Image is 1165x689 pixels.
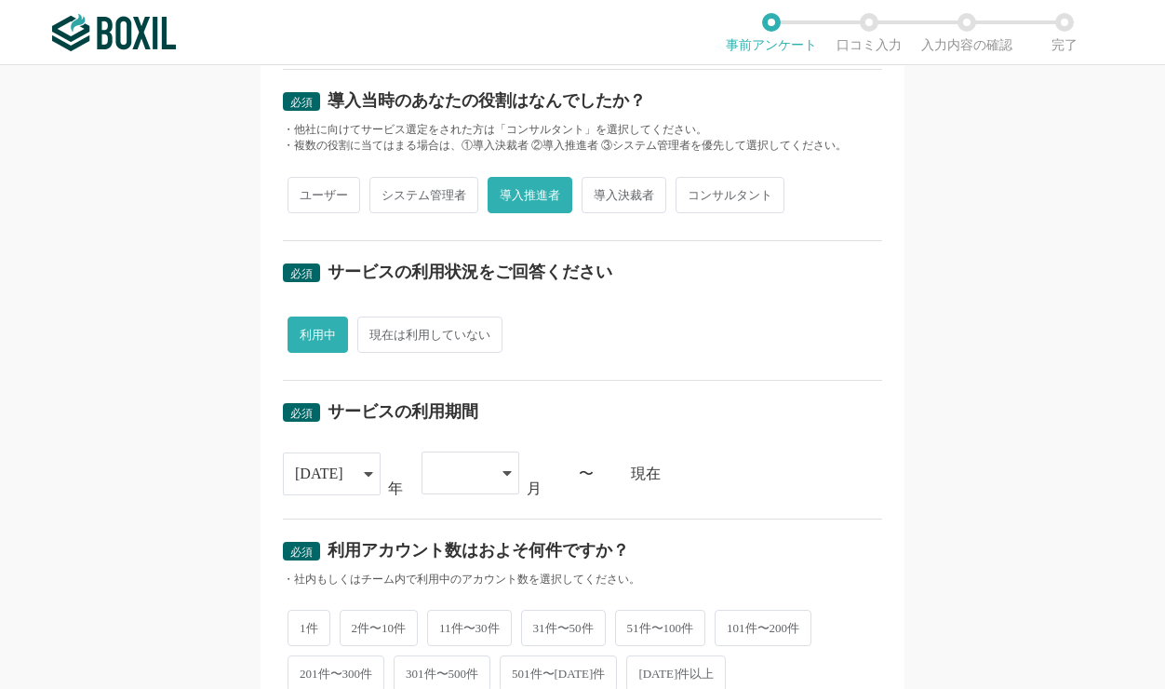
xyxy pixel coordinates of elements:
[917,13,1015,52] li: 入力内容の確認
[52,14,176,51] img: ボクシルSaaS_ロゴ
[340,610,419,646] span: 2件〜10件
[283,122,882,138] div: ・他社に向けてサービス選定をされた方は「コンサルタント」を選択してください。
[295,453,343,494] div: [DATE]
[369,177,478,213] span: システム管理者
[290,267,313,280] span: 必須
[615,610,706,646] span: 51件〜100件
[676,177,784,213] span: コンサルタント
[328,403,478,420] div: サービスの利用期間
[1015,13,1113,52] li: 完了
[288,317,348,353] span: 利用中
[521,610,606,646] span: 31件〜50件
[527,481,542,496] div: 月
[715,610,811,646] span: 101件〜200件
[357,317,502,353] span: 現在は利用していない
[820,13,917,52] li: 口コミ入力
[290,407,313,420] span: 必須
[328,542,629,559] div: 利用アカウント数はおよそ何件ですか？
[631,466,882,481] div: 現在
[427,610,512,646] span: 11件〜30件
[283,138,882,154] div: ・複数の役割に当てはまる場合は、①導入決裁者 ②導入推進者 ③システム管理者を優先して選択してください。
[722,13,820,52] li: 事前アンケート
[328,263,612,280] div: サービスの利用状況をご回答ください
[579,466,594,481] div: 〜
[283,572,882,588] div: ・社内もしくはチーム内で利用中のアカウント数を選択してください。
[488,177,572,213] span: 導入推進者
[288,610,330,646] span: 1件
[582,177,666,213] span: 導入決裁者
[288,177,360,213] span: ユーザー
[328,92,646,109] div: 導入当時のあなたの役割はなんでしたか？
[290,546,313,559] span: 必須
[388,481,403,496] div: 年
[290,96,313,109] span: 必須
